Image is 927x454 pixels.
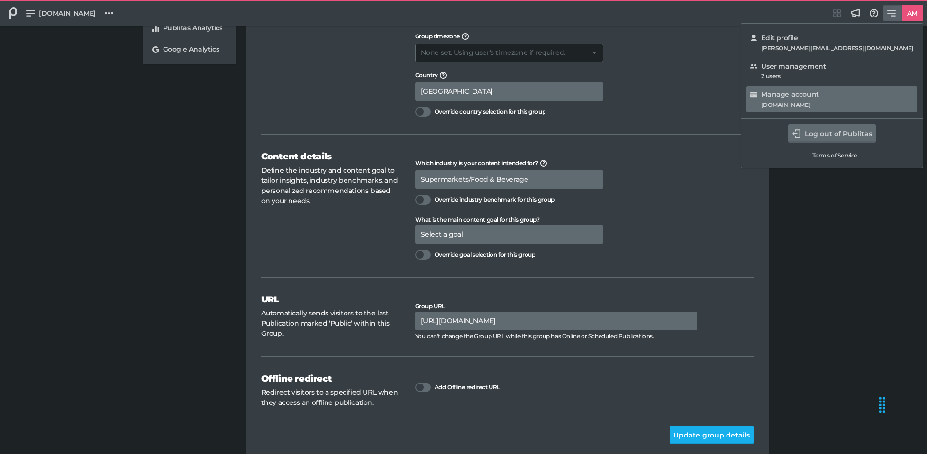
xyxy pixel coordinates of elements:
[808,149,861,162] a: Terms of Service
[761,73,780,80] div: 2 users
[788,124,876,143] button: Log out of Publitas
[746,86,917,112] a: Manage account[DOMAIN_NAME]
[761,45,913,52] div: [PERSON_NAME][EMAIL_ADDRESS][DOMAIN_NAME]
[761,102,810,108] div: [DOMAIN_NAME]
[761,90,818,99] h5: Manage account
[761,62,826,70] h5: User management
[746,57,917,84] a: User management2 users
[874,390,890,419] div: Drag
[761,34,798,42] h5: Edit profile
[746,29,917,55] a: Edit profile[PERSON_NAME][EMAIL_ADDRESS][DOMAIN_NAME]
[878,381,927,427] iframe: Chat Widget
